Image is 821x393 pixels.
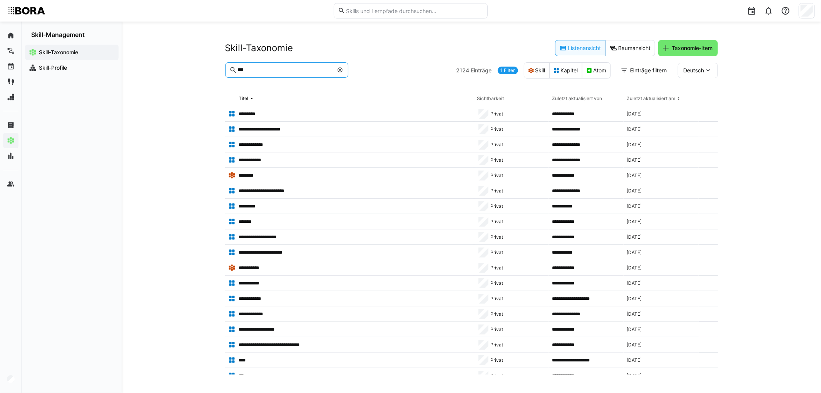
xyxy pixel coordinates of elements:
[239,95,249,102] div: Titel
[549,62,582,79] eds-button-option: Kapitel
[490,296,503,302] span: Privat
[629,67,668,74] span: Einträge filtern
[627,234,642,240] span: [DATE]
[627,95,676,102] div: Zuletzt aktualisiert am
[627,342,642,348] span: [DATE]
[627,111,642,117] span: [DATE]
[627,249,642,256] span: [DATE]
[627,357,642,363] span: [DATE]
[582,62,611,79] eds-button-option: Atom
[605,40,655,56] eds-button-option: Baumansicht
[552,95,602,102] div: Zuletzt aktualisiert von
[658,40,718,56] button: Taxonomie-Item
[627,188,642,194] span: [DATE]
[490,172,503,179] span: Privat
[490,373,503,379] span: Privat
[627,311,642,317] span: [DATE]
[627,265,642,271] span: [DATE]
[627,326,642,333] span: [DATE]
[627,373,642,379] span: [DATE]
[471,67,492,74] span: Einträge
[490,219,503,225] span: Privat
[627,280,642,286] span: [DATE]
[490,326,503,333] span: Privat
[225,42,293,54] h2: Skill-Taxonomie
[490,249,503,256] span: Privat
[627,203,642,209] span: [DATE]
[627,157,642,163] span: [DATE]
[456,67,470,74] span: 2124
[524,62,550,79] eds-button-option: Skill
[627,296,642,302] span: [DATE]
[627,219,642,225] span: [DATE]
[490,111,503,117] span: Privat
[627,126,642,132] span: [DATE]
[490,188,503,194] span: Privat
[490,342,503,348] span: Privat
[490,265,503,271] span: Privat
[671,44,714,52] span: Taxonomie-Item
[490,311,503,317] span: Privat
[345,7,483,14] input: Skills und Lernpfade durchsuchen…
[490,357,503,363] span: Privat
[498,67,518,74] a: 1 Filter
[490,203,503,209] span: Privat
[490,142,503,148] span: Privat
[477,95,504,102] div: Sichtbarkeit
[490,280,503,286] span: Privat
[490,126,503,132] span: Privat
[627,172,642,179] span: [DATE]
[555,40,605,56] eds-button-option: Listenansicht
[490,157,503,163] span: Privat
[617,63,672,78] button: Einträge filtern
[684,67,704,74] span: Deutsch
[490,234,503,240] span: Privat
[627,142,642,148] span: [DATE]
